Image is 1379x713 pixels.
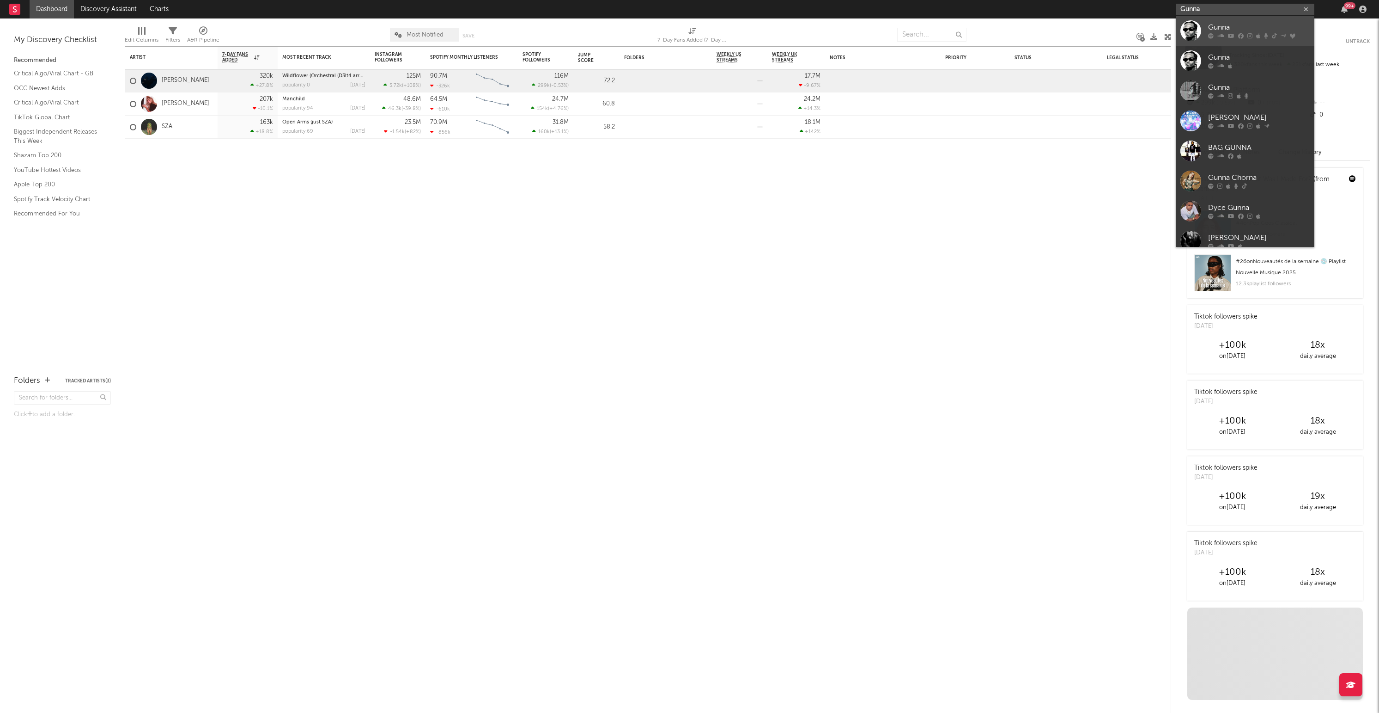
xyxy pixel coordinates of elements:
a: Shazam Top 200 [14,150,102,160]
a: Manchild [282,97,305,102]
div: 24.2M [804,96,820,102]
svg: Chart title [472,69,513,92]
div: -- [1308,97,1370,109]
div: Tiktok followers spike [1194,539,1258,548]
div: 320k [260,73,273,79]
a: Gunna [1176,76,1314,106]
div: My Discovery Checklist [14,35,111,46]
a: Critical Algo/Viral Chart - GB [14,68,102,79]
div: 0 [1308,109,1370,121]
a: [PERSON_NAME] [1176,226,1314,256]
div: 207k [260,96,273,102]
div: Gunna [1208,52,1310,63]
div: 64.5M [430,96,447,102]
span: +13.1 % [551,129,567,135]
div: Edit Columns [125,35,158,46]
span: -0.53 % [551,83,567,88]
a: Open Arms (just SZA) [282,120,333,125]
div: 31.8M [553,119,569,125]
div: [DATE] [1194,548,1258,558]
a: OCC Newest Adds [14,83,102,93]
div: daily average [1275,578,1361,589]
div: Priority [945,55,982,61]
div: -9.67 % [799,82,820,88]
div: Wildflower (Orchestral (D3lt4 arrang.) [282,74,365,79]
div: Gunna [1208,22,1310,33]
div: A&R Pipeline [187,23,219,50]
span: 299k [538,83,550,88]
div: [DATE] [350,83,365,88]
span: 154k [537,106,548,111]
span: 160k [538,129,550,135]
div: Legal Status [1107,55,1167,61]
div: 72.2 [578,75,615,86]
div: Spotify Monthly Listeners [430,55,499,60]
div: 58.2 [578,122,615,133]
a: #26onNouveautés de la semaine 💿 Playlist Nouvelle Musique 202512.3kplaylist followers [1187,254,1363,298]
span: Weekly US Streams [717,52,749,63]
div: [DATE] [1194,322,1258,331]
a: Spotify Track Velocity Chart [14,194,102,204]
div: -326k [430,83,450,89]
div: Filters [165,23,180,50]
div: [DATE] [350,106,365,111]
div: +142 % [800,129,820,135]
a: Gunna [1176,46,1314,76]
div: on [DATE] [1190,427,1275,438]
input: Search for folders... [14,391,111,405]
div: Artist [130,55,199,60]
div: 99 + [1344,2,1355,9]
div: +100k [1190,340,1275,351]
div: BAG GUNNA [1208,142,1310,154]
div: 163k [260,119,273,125]
div: 17.7M [805,73,820,79]
span: +108 % [403,83,419,88]
a: [PERSON_NAME] [162,100,209,108]
div: [DATE] [350,129,365,134]
div: Dyce Gunna [1208,203,1310,214]
a: Biggest Independent Releases This Week [14,127,102,146]
div: +100k [1190,567,1275,578]
a: Critical Algo/Viral Chart [14,98,102,108]
div: on [DATE] [1190,502,1275,513]
button: 99+ [1341,6,1348,13]
button: Tracked Artists(3) [65,379,111,383]
div: +100k [1190,416,1275,427]
div: ( ) [532,82,569,88]
div: [DATE] [1194,473,1258,482]
div: Status [1015,55,1075,61]
div: Most Recent Track [282,55,352,60]
div: +27.8 % [250,82,273,88]
div: 70.9M [430,119,447,125]
div: Folders [14,375,40,387]
span: -1.54k [390,129,405,135]
div: 60.8 [578,98,615,110]
div: ( ) [531,105,569,111]
div: popularity: 0 [282,83,310,88]
div: Manchild [282,97,365,102]
div: Gunna Chorna [1208,172,1310,184]
div: ( ) [382,105,421,111]
div: Notes [830,55,922,61]
div: on [DATE] [1190,578,1275,589]
a: Dyce Gunna [1176,196,1314,226]
div: Filters [165,35,180,46]
div: 116M [554,73,569,79]
div: +100k [1190,491,1275,502]
div: 90.7M [430,73,447,79]
div: Folders [624,55,693,61]
div: popularity: 69 [282,129,313,134]
div: Tiktok followers spike [1194,387,1258,397]
a: Wildflower (Orchestral (D3lt4 arrang.) [282,74,371,79]
span: 46.3k [388,106,401,111]
a: BAG GUNNA [1176,136,1314,166]
div: Instagram Followers [375,52,407,63]
span: -39.8 % [403,106,419,111]
input: Search for artists [1176,4,1314,15]
div: [PERSON_NAME] [1208,233,1310,244]
span: +4.76 % [549,106,567,111]
div: 18.1M [805,119,820,125]
div: Jump Score [578,52,601,63]
div: Gunna [1208,82,1310,93]
div: on [DATE] [1190,351,1275,362]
